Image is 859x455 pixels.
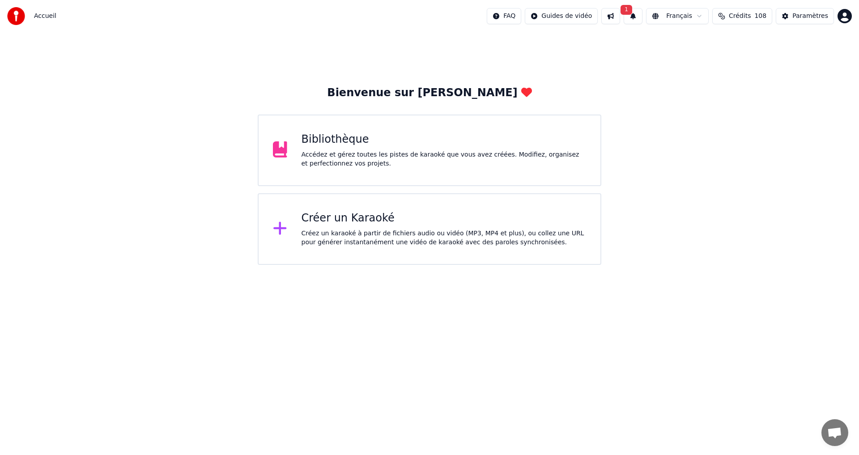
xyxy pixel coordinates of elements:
button: Guides de vidéo [525,8,598,24]
div: Bienvenue sur [PERSON_NAME] [327,86,532,100]
div: Ouvrir le chat [821,419,848,446]
div: Accédez et gérez toutes les pistes de karaoké que vous avez créées. Modifiez, organisez et perfec... [302,150,587,168]
div: Créez un karaoké à partir de fichiers audio ou vidéo (MP3, MP4 et plus), ou collez une URL pour g... [302,229,587,247]
button: FAQ [487,8,521,24]
button: 1 [624,8,642,24]
div: Créer un Karaoké [302,211,587,225]
button: Paramètres [776,8,834,24]
button: Crédits108 [712,8,772,24]
div: Bibliothèque [302,132,587,147]
div: Paramètres [792,12,828,21]
span: Accueil [34,12,56,21]
nav: breadcrumb [34,12,56,21]
img: youka [7,7,25,25]
span: 108 [754,12,766,21]
span: Crédits [729,12,751,21]
span: 1 [621,5,632,15]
